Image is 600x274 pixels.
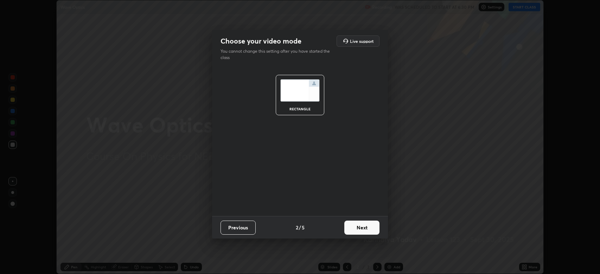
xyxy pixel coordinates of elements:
[280,79,320,102] img: normalScreenIcon.ae25ed63.svg
[221,37,301,46] h2: Choose your video mode
[344,221,379,235] button: Next
[221,48,334,61] p: You cannot change this setting after you have started the class
[286,107,314,111] div: rectangle
[221,221,256,235] button: Previous
[350,39,374,43] h5: Live support
[296,224,298,231] h4: 2
[299,224,301,231] h4: /
[302,224,305,231] h4: 5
